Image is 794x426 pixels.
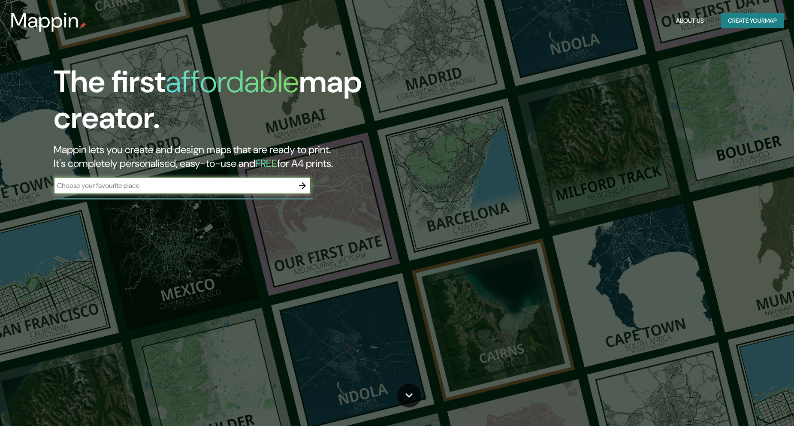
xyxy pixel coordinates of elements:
h1: The first map creator. [54,64,451,143]
h1: affordable [166,62,299,102]
h5: FREE [255,157,277,170]
h2: Mappin lets you create and design maps that are ready to print. It's completely personalised, eas... [54,143,451,170]
button: Create yourmap [721,13,784,29]
button: About Us [673,13,707,29]
input: Choose your favourite place [54,181,294,190]
h3: Mappin [10,9,79,33]
img: mappin-pin [79,22,86,29]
